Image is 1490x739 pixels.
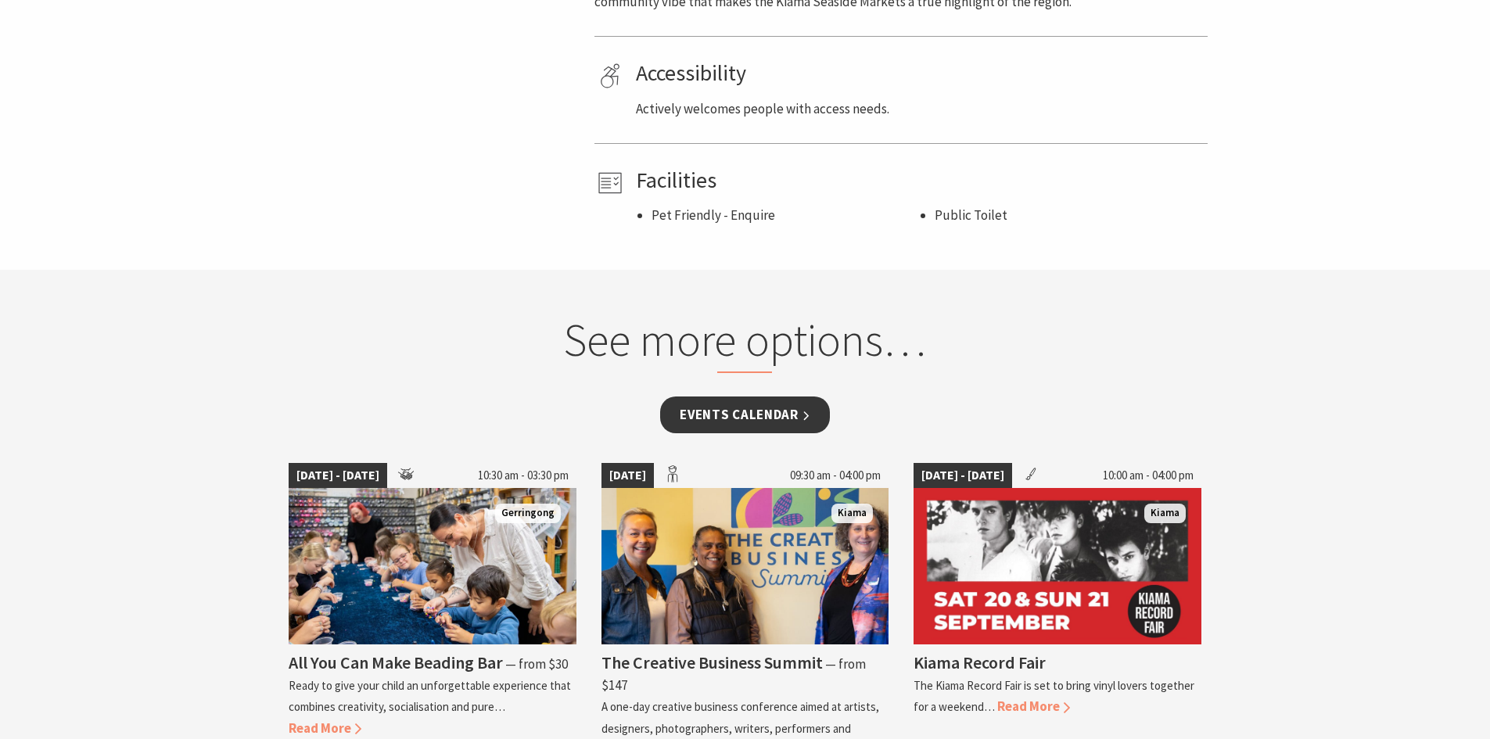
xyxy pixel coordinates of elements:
span: 10:00 am - 04:00 pm [1095,463,1201,488]
h4: Kiama Record Fair [914,651,1046,673]
span: ⁠— from $30 [505,655,568,673]
span: [DATE] - [DATE] [914,463,1012,488]
span: Read More [997,698,1070,715]
h2: See more options… [447,313,1043,374]
span: Gerringong [495,504,561,523]
span: [DATE] - [DATE] [289,463,387,488]
a: Events Calendar [660,396,830,433]
img: Three people including a First Nations elder infront of the event media wall [601,488,889,644]
h4: Accessibility [636,60,1202,87]
p: Actively welcomes people with access needs. [636,99,1202,120]
span: Kiama [1144,504,1186,523]
h4: All You Can Make Beading Bar [289,651,503,673]
p: Ready to give your child an unforgettable experience that combines creativity, socialisation and ... [289,678,571,714]
h4: The Creative Business Summit [601,651,823,673]
span: 10:30 am - 03:30 pm [470,463,576,488]
span: 09:30 am - 04:00 pm [782,463,889,488]
li: Public Toilet [935,205,1202,226]
li: Pet Friendly - Enquire [652,205,919,226]
h4: Facilities [636,167,1202,194]
p: The Kiama Record Fair is set to bring vinyl lovers together for a weekend… [914,678,1194,714]
span: Kiama [831,504,873,523]
img: groups family kids adults can all bead at our workshops [289,488,576,644]
span: [DATE] [601,463,654,488]
span: Read More [289,719,361,737]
